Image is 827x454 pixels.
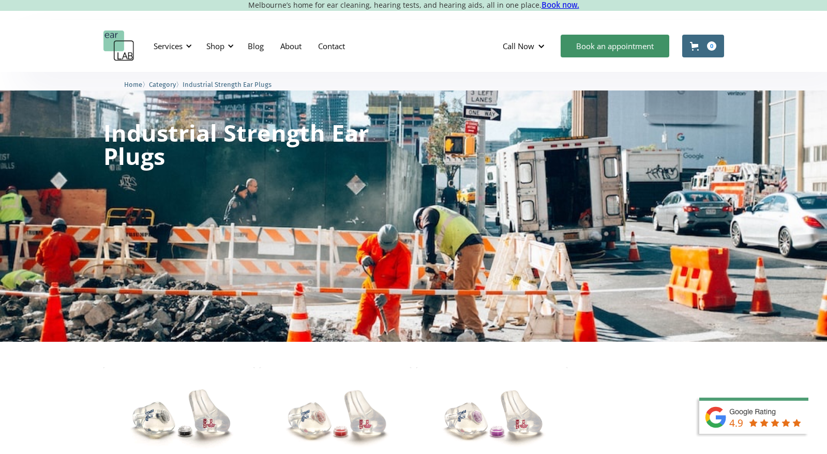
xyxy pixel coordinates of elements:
div: Call Now [494,31,555,62]
div: Call Now [503,41,534,51]
div: Services [154,41,183,51]
a: Open cart [682,35,724,57]
div: Shop [200,31,237,62]
span: Category [149,81,176,88]
a: Book an appointment [561,35,669,57]
a: Home [124,79,142,89]
a: Industrial Strength Ear Plugs [183,79,272,89]
div: Services [147,31,195,62]
span: Industrial Strength Ear Plugs [183,81,272,88]
span: Home [124,81,142,88]
div: Shop [206,41,224,51]
a: Blog [239,31,272,61]
div: 0 [707,41,716,51]
li: 〉 [124,79,149,90]
a: Contact [310,31,353,61]
h1: Industrial Strength Ear Plugs [103,121,379,168]
a: About [272,31,310,61]
a: Category [149,79,176,89]
li: 〉 [149,79,183,90]
a: home [103,31,134,62]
